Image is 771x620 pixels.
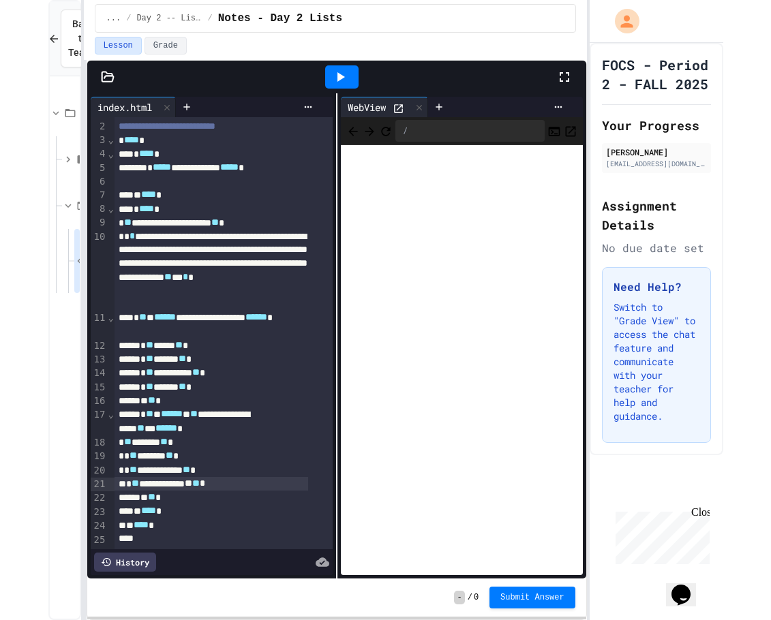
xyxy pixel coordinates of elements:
[558,159,659,169] div: [EMAIL_ADDRESS][DOMAIN_NAME]
[42,202,59,216] div: 8
[42,189,59,202] div: 7
[42,381,59,394] div: 15
[292,97,380,117] div: WebView
[46,553,108,572] div: History
[42,478,59,491] div: 21
[42,147,59,161] div: 4
[59,203,65,214] span: Fold line
[42,450,59,463] div: 19
[292,145,534,576] iframe: Web Preview
[42,161,59,175] div: 5
[515,123,529,139] button: Open in new tab
[554,116,663,135] h2: Your Progress
[59,409,65,420] span: Fold line
[12,10,35,67] button: Back to Teams
[59,312,65,323] span: Fold line
[88,13,153,24] span: Day 2 -- Lists Plus...
[170,10,294,27] span: Notes - Day 2 Lists
[565,300,651,423] p: Switch to "Grade View" to access the chat feature and communicate with your teacher for help and ...
[42,394,59,408] div: 16
[59,149,65,159] span: Fold line
[42,230,59,311] div: 10
[42,97,127,117] div: index.html
[42,134,59,147] div: 3
[558,146,659,158] div: [PERSON_NAME]
[42,311,59,339] div: 11
[59,134,65,145] span: Fold line
[20,17,49,60] span: Back to Teams
[42,216,59,230] div: 9
[292,100,344,114] div: WebView
[42,175,59,189] div: 6
[452,592,516,603] span: Submit Answer
[425,592,430,603] span: 0
[347,120,496,142] div: /
[58,13,73,24] span: ...
[5,5,94,87] div: Chat with us now!Close
[42,367,59,380] div: 14
[419,592,424,603] span: /
[42,436,59,450] div: 18
[499,123,513,139] button: Console
[42,100,110,114] div: index.html
[298,122,312,139] span: Back
[42,533,59,547] div: 25
[562,506,661,564] iframe: chat widget
[618,565,661,606] iframe: chat widget
[42,339,59,353] div: 12
[331,123,344,139] button: Refresh
[159,13,164,24] span: /
[552,5,594,37] div: My Account
[96,37,138,55] button: Grade
[441,587,527,608] button: Submit Answer
[42,353,59,367] div: 13
[406,591,416,604] span: -
[42,408,59,436] div: 17
[78,13,82,24] span: /
[554,55,663,93] h1: FOCS - Period 2 - FALL 2025
[554,196,663,234] h2: Assignment Details
[42,491,59,505] div: 22
[314,122,328,139] span: Forward
[46,37,93,55] button: Lesson
[42,506,59,519] div: 23
[42,464,59,478] div: 20
[565,279,651,295] h3: Need Help?
[42,519,59,533] div: 24
[42,120,59,134] div: 2
[554,240,663,256] div: No due date set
